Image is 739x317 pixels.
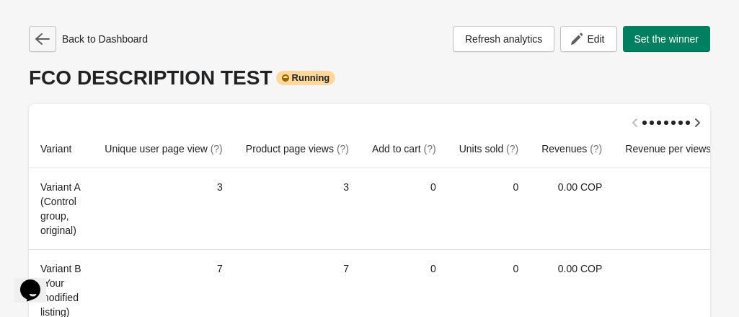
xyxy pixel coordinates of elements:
span: Revenues [541,143,602,155]
td: 0 [448,168,530,249]
span: Revenue per views [625,143,726,155]
div: Back to Dashboard [29,26,148,52]
span: Set the winner [634,33,699,45]
td: 0 [360,168,448,249]
td: 0.00 COP [530,168,614,249]
div: Running [276,71,336,85]
span: Add to cart [372,143,436,155]
td: 3 [93,168,234,249]
td: 3 [234,168,360,249]
div: FCO DESCRIPTION TEST [29,66,710,90]
span: Unique user page view [105,143,222,155]
span: Product page views [246,143,349,155]
span: (?) [590,143,602,155]
td: 0 [614,168,738,249]
button: Set the winner [623,26,711,52]
span: (?) [424,143,436,155]
iframe: chat widget [14,259,61,303]
span: Edit [587,33,604,45]
span: (?) [211,143,223,155]
div: Variant A (Control group, original) [40,180,81,238]
button: Edit [560,26,616,52]
button: Refresh analytics [453,26,554,52]
th: Variant [29,130,93,168]
span: Units sold [459,143,518,155]
span: Refresh analytics [465,33,542,45]
span: (?) [506,143,518,155]
span: (?) [337,143,349,155]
